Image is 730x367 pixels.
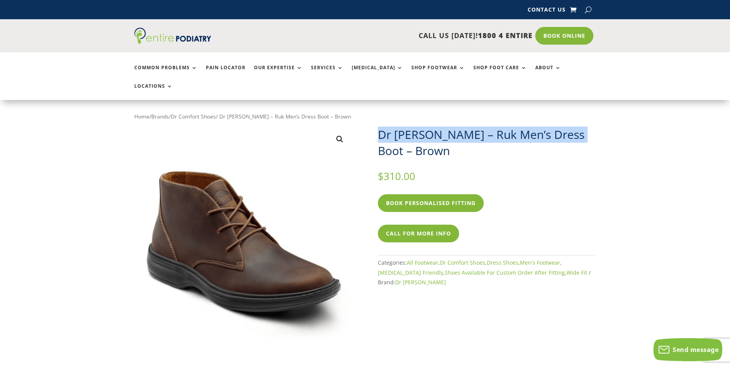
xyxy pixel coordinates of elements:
a: Book Personalised Fitting [378,194,484,212]
a: [MEDICAL_DATA] [352,65,403,82]
a: Contact Us [528,7,566,15]
span: Send message [673,345,718,354]
h1: Dr [PERSON_NAME] – Ruk Men’s Dress Boot – Brown [378,127,596,159]
a: Common Problems [134,65,197,82]
a: Home [134,113,149,120]
span: 1800 4 ENTIRE [478,31,533,40]
a: View full-screen image gallery [333,132,347,146]
a: Brands [151,113,169,120]
a: Locations [134,83,173,100]
bdi: 310.00 [378,169,415,183]
a: Entire Podiatry [134,38,211,45]
button: Send message [653,338,722,361]
a: Dr [PERSON_NAME] [395,279,446,286]
a: Shop Foot Care [473,65,527,82]
img: logo (1) [134,28,211,44]
a: [MEDICAL_DATA] Friendly [378,269,443,276]
a: Our Expertise [254,65,302,82]
a: Shoes Available For Custom Order After Fitting [445,269,565,276]
a: Dr Comfort Shoes [440,259,485,266]
a: Services [311,65,343,82]
nav: Breadcrumb [134,112,596,122]
a: Wide Fit [566,269,587,276]
p: CALL US [DATE]! [241,31,533,41]
a: Call For More Info [378,225,459,242]
span: $ [378,169,384,183]
a: Dr Comfort Shoes [171,113,216,120]
a: All Footwear [407,259,438,266]
a: Shop Footwear [411,65,465,82]
span: Brand: [378,279,446,286]
a: Dress Shoes [487,259,518,266]
a: Men's Footwear [520,259,560,266]
span: Categories: , , , , , , [378,259,591,276]
a: Book Online [535,27,593,45]
a: Pain Locator [206,65,246,82]
a: About [535,65,561,82]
